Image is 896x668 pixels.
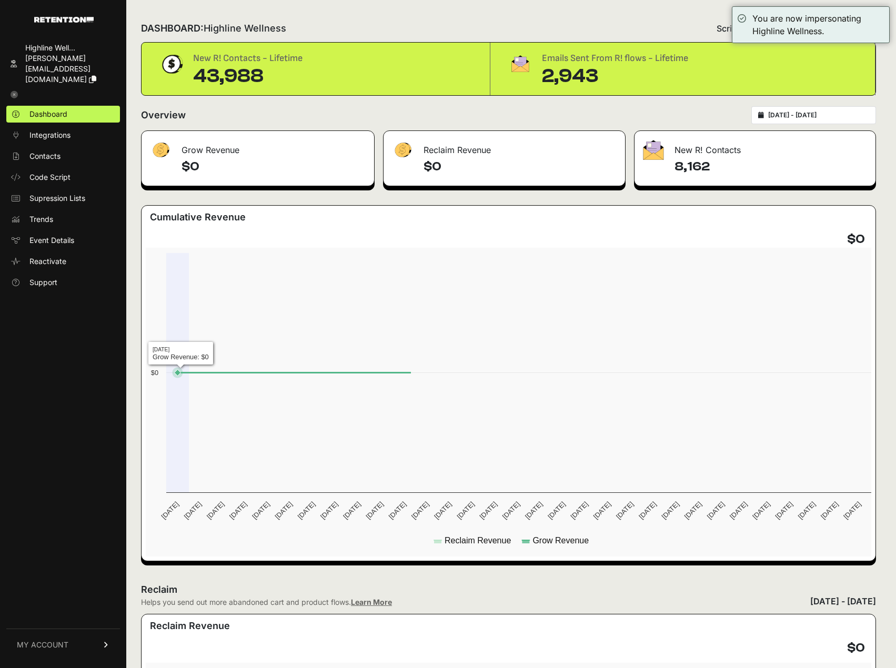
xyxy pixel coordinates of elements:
[158,51,185,77] img: dollar-coin-05c43ed7efb7bc0c12610022525b4bbbb207c7efeef5aecc26f025e68dcafac9.png
[6,39,120,88] a: Highline Well... [PERSON_NAME][EMAIL_ADDRESS][DOMAIN_NAME]
[752,12,884,37] div: You are now impersonating Highline Wellness.
[546,500,567,521] text: [DATE]
[507,51,533,76] img: fa-envelope-19ae18322b30453b285274b1b8af3d052b27d846a4fbe8435d1a52b978f639a2.png
[29,172,71,183] span: Code Script
[141,597,392,608] div: Helps you send out more abandoned cart and product flows.
[17,640,68,650] span: MY ACCOUNT
[683,500,703,521] text: [DATE]
[478,500,499,521] text: [DATE]
[34,17,94,23] img: Retention.com
[728,500,749,521] text: [DATE]
[29,277,57,288] span: Support
[774,500,794,521] text: [DATE]
[523,500,544,521] text: [DATE]
[29,256,66,267] span: Reactivate
[351,598,392,606] a: Learn More
[797,500,817,521] text: [DATE]
[445,536,511,545] text: Reclaim Revenue
[635,131,875,163] div: New R! Contacts
[847,640,865,656] h4: $0
[6,629,120,661] a: MY ACCOUNT
[706,500,726,521] text: [DATE]
[592,500,612,521] text: [DATE]
[847,231,865,248] h4: $0
[6,169,120,186] a: Code Script
[296,500,317,521] text: [DATE]
[6,127,120,144] a: Integrations
[193,51,303,66] div: New R! Contacts - Lifetime
[319,500,339,521] text: [DATE]
[29,130,71,140] span: Integrations
[6,190,120,207] a: Supression Lists
[25,43,116,53] div: Highline Well...
[250,500,271,521] text: [DATE]
[6,274,120,291] a: Support
[6,253,120,270] a: Reactivate
[29,214,53,225] span: Trends
[615,500,635,521] text: [DATE]
[150,140,171,160] img: fa-dollar-13500eef13a19c4ab2b9ed9ad552e47b0d9fc28b02b83b90ba0e00f96d6372e9.png
[151,369,158,377] text: $0
[228,500,248,521] text: [DATE]
[643,140,664,160] img: fa-envelope-19ae18322b30453b285274b1b8af3d052b27d846a4fbe8435d1a52b978f639a2.png
[364,500,385,521] text: [DATE]
[410,500,430,521] text: [DATE]
[387,500,408,521] text: [DATE]
[341,500,362,521] text: [DATE]
[501,500,521,521] text: [DATE]
[25,54,90,84] span: [PERSON_NAME][EMAIL_ADDRESS][DOMAIN_NAME]
[6,232,120,249] a: Event Details
[532,536,589,545] text: Grow Revenue
[182,158,366,175] h4: $0
[29,235,74,246] span: Event Details
[29,193,85,204] span: Supression Lists
[204,23,286,34] span: Highline Wellness
[29,109,67,119] span: Dashboard
[150,619,230,633] h3: Reclaim Revenue
[392,140,413,160] img: fa-dollar-13500eef13a19c4ab2b9ed9ad552e47b0d9fc28b02b83b90ba0e00f96d6372e9.png
[660,500,680,521] text: [DATE]
[674,158,867,175] h4: 8,162
[569,500,590,521] text: [DATE]
[842,500,862,521] text: [DATE]
[424,158,617,175] h4: $0
[150,210,246,225] h3: Cumulative Revenue
[751,500,771,521] text: [DATE]
[542,66,688,87] div: 2,943
[193,66,303,87] div: 43,988
[637,500,658,521] text: [DATE]
[432,500,453,521] text: [DATE]
[455,500,476,521] text: [DATE]
[810,595,876,608] div: [DATE] - [DATE]
[141,21,286,36] h2: DASHBOARD:
[141,582,392,597] h2: Reclaim
[6,148,120,165] a: Contacts
[205,500,226,521] text: [DATE]
[29,151,61,161] span: Contacts
[6,211,120,228] a: Trends
[717,22,767,35] span: Script status
[6,106,120,123] a: Dashboard
[274,500,294,521] text: [DATE]
[542,51,688,66] div: Emails Sent From R! flows - Lifetime
[384,131,626,163] div: Reclaim Revenue
[183,500,203,521] text: [DATE]
[142,131,374,163] div: Grow Revenue
[819,500,840,521] text: [DATE]
[159,500,180,521] text: [DATE]
[141,108,186,123] h2: Overview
